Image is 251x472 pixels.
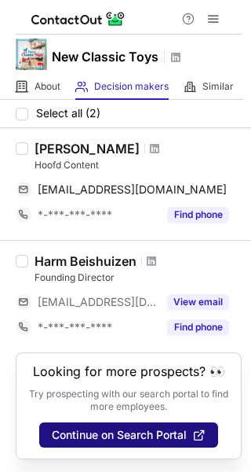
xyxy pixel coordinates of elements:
span: About [35,80,60,93]
div: Harm Beishuizen [35,253,136,269]
p: Try prospecting with our search portal to find more employees. [27,388,230,413]
img: ContactOut v5.3.10 [31,9,125,28]
button: Reveal Button [167,207,229,223]
span: [EMAIL_ADDRESS][DOMAIN_NAME] [38,183,227,197]
div: Hoofd Content [35,158,242,172]
button: Reveal Button [167,319,229,335]
span: Similar [202,80,234,93]
span: Select all (2) [36,107,100,120]
h1: New Classic Toys [52,47,158,66]
img: f7decb67084e3d69b4af7165eb43152b [16,39,47,70]
span: Decision makers [94,80,169,93]
button: Continue on Search Portal [39,422,218,448]
div: Founding Director [35,271,242,285]
header: Looking for more prospects? 👀 [33,364,225,378]
div: [PERSON_NAME] [35,141,140,157]
span: [EMAIL_ADDRESS][DOMAIN_NAME] [38,295,158,309]
button: Reveal Button [167,294,229,310]
span: Continue on Search Portal [52,429,187,441]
